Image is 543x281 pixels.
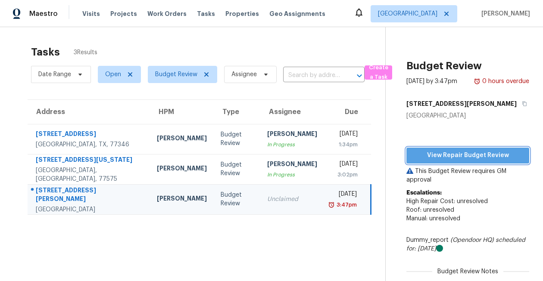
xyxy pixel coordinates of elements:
div: 0 hours overdue [481,77,529,86]
div: Dummy_report [406,236,529,253]
div: [DATE] [331,190,357,201]
span: Projects [110,9,137,18]
i: (Opendoor HQ) [450,237,494,243]
span: Manual: unresolved [406,216,460,222]
button: View Repair Budget Review [406,148,529,164]
div: Budget Review [221,161,253,178]
p: This Budget Review requires GM approval [406,167,529,184]
div: In Progress [267,170,317,179]
span: Budget Review Notes [432,267,503,276]
span: Work Orders [147,9,187,18]
span: Maestro [29,9,58,18]
div: In Progress [267,140,317,149]
span: Roof: unresolved [406,207,454,213]
button: Copy Address [517,96,528,111]
i: scheduled for: [DATE] [406,237,525,252]
div: [DATE] [331,130,357,140]
span: Geo Assignments [269,9,325,18]
div: [DATE] [331,160,357,170]
div: [STREET_ADDRESS] [36,130,143,140]
b: Escalations: [406,190,442,196]
div: [DATE] by 3:47pm [406,77,457,86]
div: 3:02pm [331,170,357,179]
div: [STREET_ADDRESS][PERSON_NAME] [36,186,143,205]
h2: Tasks [31,48,60,56]
th: Type [214,100,260,124]
input: Search by address [283,69,340,82]
h5: [STREET_ADDRESS][PERSON_NAME] [406,99,517,108]
button: Create a Task [365,65,392,80]
img: Overdue Alarm Icon [328,201,335,209]
span: 3 Results [74,48,97,57]
button: Open [353,70,365,82]
img: Overdue Alarm Icon [474,77,481,86]
span: Tasks [197,11,215,17]
span: Properties [225,9,259,18]
div: [PERSON_NAME] [267,130,317,140]
th: Assignee [260,100,324,124]
h2: Budget Review [406,62,482,70]
span: Open [105,70,121,79]
div: [GEOGRAPHIC_DATA] [406,111,529,120]
th: Address [28,100,150,124]
div: [STREET_ADDRESS][US_STATE] [36,155,143,166]
div: [GEOGRAPHIC_DATA], [GEOGRAPHIC_DATA], 77575 [36,166,143,183]
th: Due [324,100,371,124]
div: [PERSON_NAME] [157,164,207,175]
div: [GEOGRAPHIC_DATA] [36,205,143,214]
div: [PERSON_NAME] [157,134,207,145]
th: HPM [150,100,214,124]
span: Create a Task [369,63,388,83]
div: 3:47pm [335,201,357,209]
span: Date Range [38,70,71,79]
span: Visits [82,9,100,18]
div: [PERSON_NAME] [267,160,317,170]
span: View Repair Budget Review [413,150,522,161]
div: [GEOGRAPHIC_DATA], TX, 77346 [36,140,143,149]
div: Budget Review [221,130,253,148]
span: Budget Review [155,70,197,79]
div: 1:34pm [331,140,357,149]
span: Assignee [231,70,257,79]
div: [PERSON_NAME] [157,194,207,205]
div: Budget Review [221,191,253,208]
span: [PERSON_NAME] [478,9,530,18]
div: Unclaimed [267,195,317,204]
span: High Repair Cost: unresolved [406,198,488,204]
span: [GEOGRAPHIC_DATA] [378,9,437,18]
